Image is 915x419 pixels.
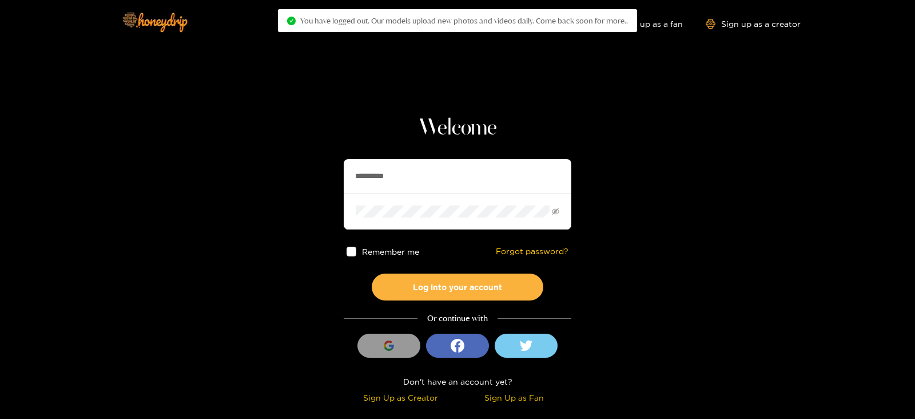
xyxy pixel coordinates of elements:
[344,375,571,388] div: Don't have an account yet?
[300,16,628,25] span: You have logged out. Our models upload new photos and videos daily. Come back soon for more..
[706,19,801,29] a: Sign up as a creator
[552,208,559,215] span: eye-invisible
[344,114,571,142] h1: Welcome
[604,19,683,29] a: Sign up as a fan
[344,312,571,325] div: Or continue with
[347,391,455,404] div: Sign Up as Creator
[372,274,543,301] button: Log into your account
[496,247,568,256] a: Forgot password?
[362,247,419,256] span: Remember me
[287,17,296,25] span: check-circle
[460,391,568,404] div: Sign Up as Fan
